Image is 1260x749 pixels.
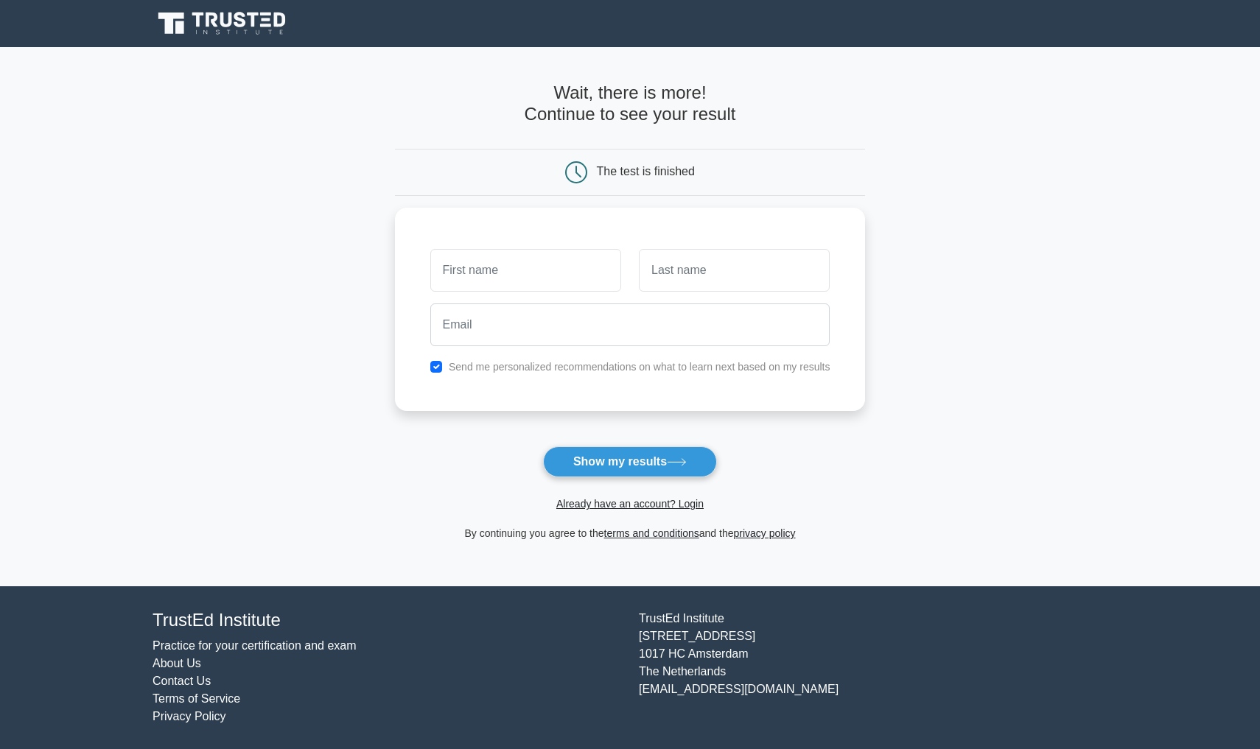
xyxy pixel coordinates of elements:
input: Email [430,303,830,346]
button: Show my results [543,446,717,477]
div: TrustEd Institute [STREET_ADDRESS] 1017 HC Amsterdam The Netherlands [EMAIL_ADDRESS][DOMAIN_NAME] [630,610,1116,725]
div: The test is finished [597,165,695,177]
a: terms and conditions [604,527,699,539]
label: Send me personalized recommendations on what to learn next based on my results [449,361,830,373]
a: Terms of Service [153,692,240,705]
a: Privacy Policy [153,710,226,722]
h4: Wait, there is more! Continue to see your result [395,82,866,125]
input: Last name [639,249,830,292]
a: About Us [153,657,201,669]
input: First name [430,249,621,292]
div: By continuing you agree to the and the [386,524,875,542]
a: Practice for your certification and exam [153,639,357,652]
a: privacy policy [734,527,796,539]
a: Already have an account? Login [556,498,704,510]
h4: TrustEd Institute [153,610,621,631]
a: Contact Us [153,675,211,687]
